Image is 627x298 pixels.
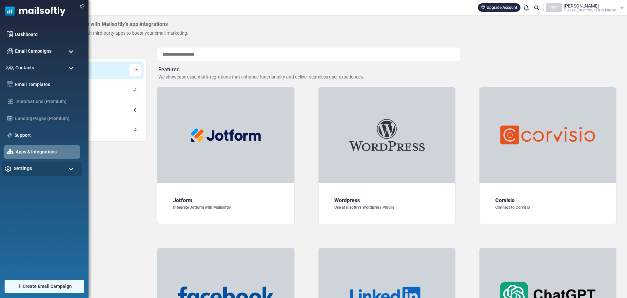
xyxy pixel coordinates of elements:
[158,66,615,74] div: Featured
[15,31,77,38] a: Dashboard
[546,3,562,12] div: PEY
[7,48,13,54] img: campaigns-icon.png
[7,81,13,87] img: email-templates-icon.svg
[495,197,600,204] div: Corvisio
[129,84,141,96] div: 4
[32,30,188,36] span: Easily connect Mailsoftly with third-party apps to boost your email marketing.
[173,204,278,210] div: Integrate Jotform with Mailsoftly
[334,197,440,204] div: Wordpress
[7,132,12,138] img: support-icon.svg
[564,4,599,8] span: [PERSON_NAME]
[173,197,278,204] div: Jotform
[15,64,34,71] span: Contacts
[15,81,77,88] a: Email Templates
[14,165,32,172] span: Settings
[23,283,72,290] span: Create Email Campaign
[7,31,13,37] img: dashboard-icon.svg
[546,3,624,12] a: PEY [PERSON_NAME] Please Enter Your Firm Name
[129,64,141,76] div: 14
[7,115,13,121] img: landing_pages.svg
[15,48,51,55] span: Email Campaigns
[14,132,77,139] a: Support
[478,3,520,12] a: Upgrade Account
[16,149,77,155] a: Apps & Integrations
[32,21,168,27] h4: Expand your capabilities with Mailsoftly’s app integrations
[5,166,11,172] img: settings-icon.svg
[564,8,616,12] span: Please Enter Your Firm Name
[334,204,440,210] div: Use Mailsoftly's Wordpress Plugin
[7,98,14,105] img: workflow.svg
[129,124,141,136] div: 4
[6,65,14,70] img: contacts-icon.svg
[32,47,147,59] div: Filter by Category
[129,104,141,116] div: 8
[495,204,600,210] div: Connect to Corvisio
[158,74,615,80] div: We showcase essential integrations that enhance functionality and deliver seamless user experiences.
